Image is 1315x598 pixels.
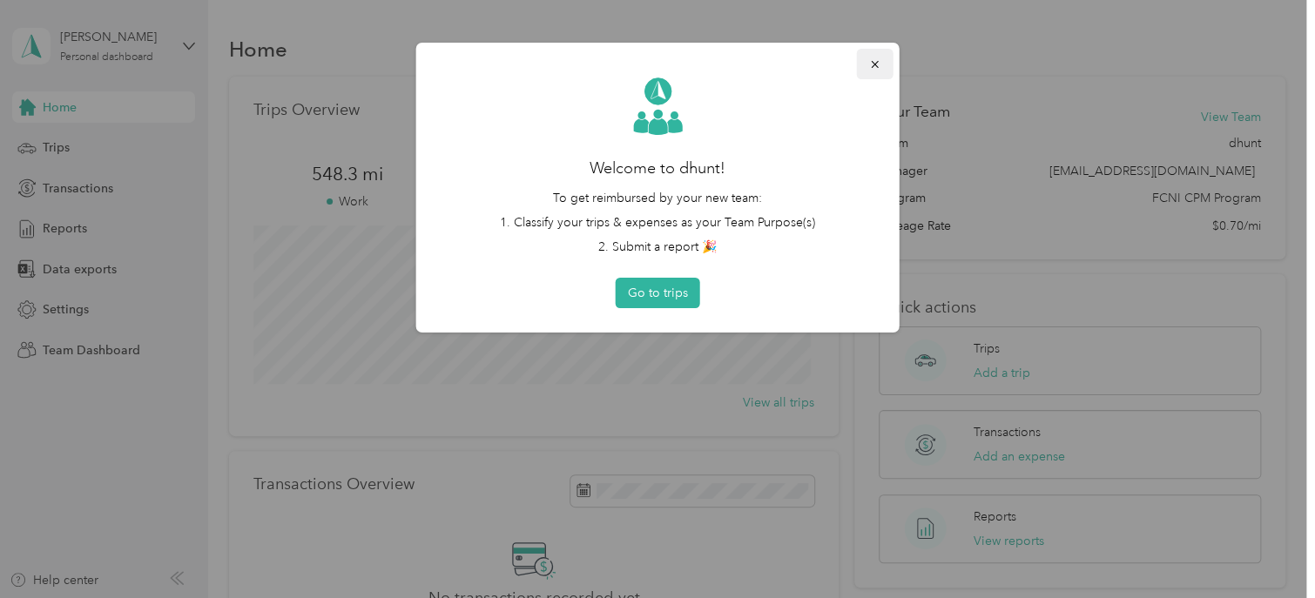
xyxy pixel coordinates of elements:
h2: Welcome to dhunt! [441,157,875,180]
li: 2. Submit a report 🎉 [441,238,875,256]
button: Go to trips [616,278,700,308]
iframe: Everlance-gr Chat Button Frame [1217,501,1315,598]
p: To get reimbursed by your new team: [441,189,875,207]
li: 1. Classify your trips & expenses as your Team Purpose(s) [441,213,875,232]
